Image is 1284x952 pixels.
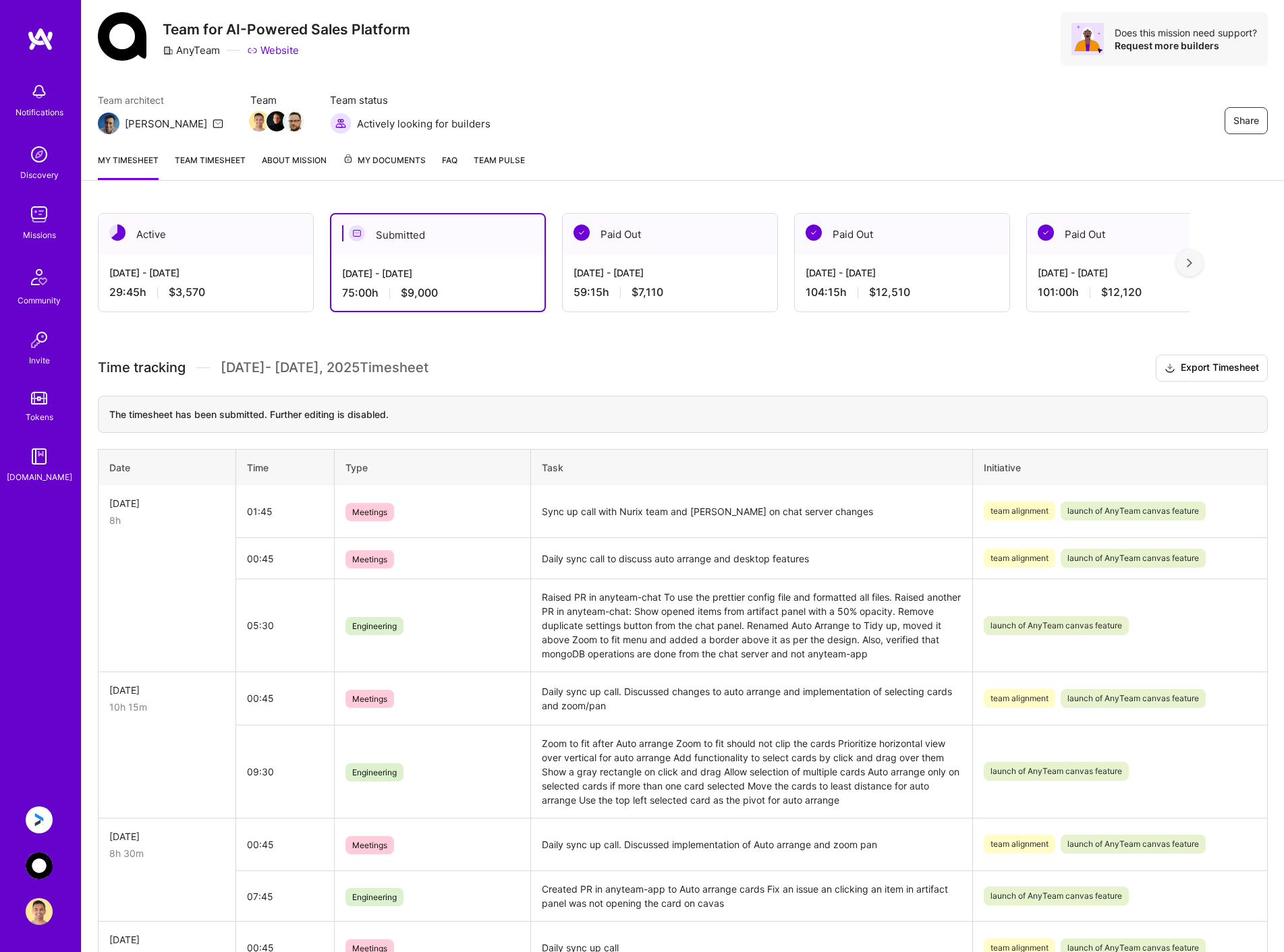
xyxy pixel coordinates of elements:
a: AnyTeam: Team for AI-Powered Sales Platform [22,852,56,879]
td: Daily sync up call. Discussed implementation of Auto arrange and zoom pan [530,818,972,871]
span: $9,000 [401,286,438,300]
th: Type [334,449,530,485]
div: Invite [29,353,50,367]
div: 101:00 h [1038,285,1231,299]
td: Daily sync call to discuss auto arrange and desktop features [530,538,972,579]
a: Team timesheet [175,153,246,180]
div: AnyTeam [163,43,220,57]
i: icon Download [1165,361,1175,376]
span: $12,120 [1101,285,1142,299]
div: 75:00 h [342,286,534,300]
td: Created PR in anyteam-app to Auto arrange cards Fix an issue an clicking an item in artifact pane... [530,871,972,922]
div: [DOMAIN_NAME] [7,470,72,484]
div: [DATE] - [DATE] [109,266,302,280]
span: Time tracking [98,359,186,376]
img: Anguleris: BIMsmart AI MVP [26,806,53,833]
span: Engineering [345,763,403,781]
div: Notifications [16,105,63,119]
img: right [1187,258,1192,268]
span: launch of AnyTeam canvas feature [1061,689,1206,708]
img: Team Member Avatar [284,111,304,131]
h3: Team for AI-Powered Sales Platform [163,21,410,38]
img: Active [109,225,125,241]
td: Raised PR in anyteam-chat To use the prettier config file and formatted all files. Raised another... [530,579,972,672]
td: 00:45 [235,818,334,871]
img: Paid Out [1038,225,1054,241]
span: team alignment [984,549,1055,568]
img: Invite [26,326,53,353]
td: 07:45 [235,871,334,922]
div: Discovery [20,168,59,182]
div: Does this mission need support? [1115,26,1257,39]
div: [DATE] - [DATE] [806,266,999,280]
span: launch of AnyTeam canvas feature [1061,549,1206,568]
th: Initiative [973,449,1268,485]
td: Sync up call with Nurix team and [PERSON_NAME] on chat server changes [530,485,972,538]
img: Team Member Avatar [249,111,269,131]
span: Engineering [345,617,403,635]
div: [DATE] - [DATE] [342,266,534,280]
div: Paid Out [795,214,1009,255]
div: The timesheet has been submitted. Further editing is disabled. [98,396,1268,433]
div: [DATE] [109,683,225,697]
a: Team Member Avatar [285,110,303,133]
div: [PERSON_NAME] [125,117,207,131]
span: $7,110 [632,285,663,299]
span: [DATE] - [DATE] , 2025 Timesheet [221,359,428,376]
button: Share [1225,107,1268,134]
span: Team status [330,93,491,107]
a: FAQ [442,153,457,180]
button: Export Timesheet [1156,355,1268,382]
a: My Documents [343,153,426,180]
img: discovery [26,141,53,168]
div: [DATE] - [DATE] [1038,266,1231,280]
span: team alignment [984,689,1055,708]
a: Team Pulse [474,153,525,180]
th: Date [99,449,236,485]
img: Actively looking for builders [330,113,352,134]
td: 05:30 [235,579,334,672]
td: 09:30 [235,725,334,818]
img: Avatar [1071,23,1104,55]
a: User Avatar [22,898,56,925]
img: Paid Out [806,225,822,241]
span: launch of AnyTeam canvas feature [1061,835,1206,854]
span: launch of AnyTeam canvas feature [984,887,1129,905]
span: My Documents [343,153,426,168]
a: Team Member Avatar [250,110,268,133]
span: team alignment [984,835,1055,854]
img: teamwork [26,201,53,228]
img: logo [27,27,54,51]
a: Team Member Avatar [268,110,285,133]
div: Tokens [26,410,53,424]
td: 01:45 [235,485,334,538]
span: launch of AnyTeam canvas feature [1061,502,1206,520]
div: Missions [23,228,56,242]
span: Team [250,93,303,107]
img: Paid Out [574,225,590,241]
td: Daily sync up call. Discussed changes to auto arrange and implementation of selecting cards and z... [530,672,972,725]
th: Task [530,449,972,485]
a: Website [247,43,299,57]
img: tokens [31,392,47,405]
div: 10h 15m [109,700,225,714]
div: Paid Out [563,214,777,255]
div: 59:15 h [574,285,766,299]
div: [DATE] [109,496,225,510]
span: Meetings [345,836,394,854]
img: Submitted [349,225,365,241]
td: 00:45 [235,538,334,579]
div: 104:15 h [806,285,999,299]
span: $3,570 [169,285,205,299]
i: icon CompanyGray [163,45,173,56]
span: Share [1233,114,1259,127]
img: bell [26,78,53,105]
img: Company Logo [98,12,146,61]
span: team alignment [984,502,1055,520]
img: Team Architect [98,113,119,134]
span: Meetings [345,503,394,521]
span: Team architect [98,93,223,107]
a: My timesheet [98,153,159,180]
img: AnyTeam: Team for AI-Powered Sales Platform [26,852,53,879]
td: 00:45 [235,672,334,725]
